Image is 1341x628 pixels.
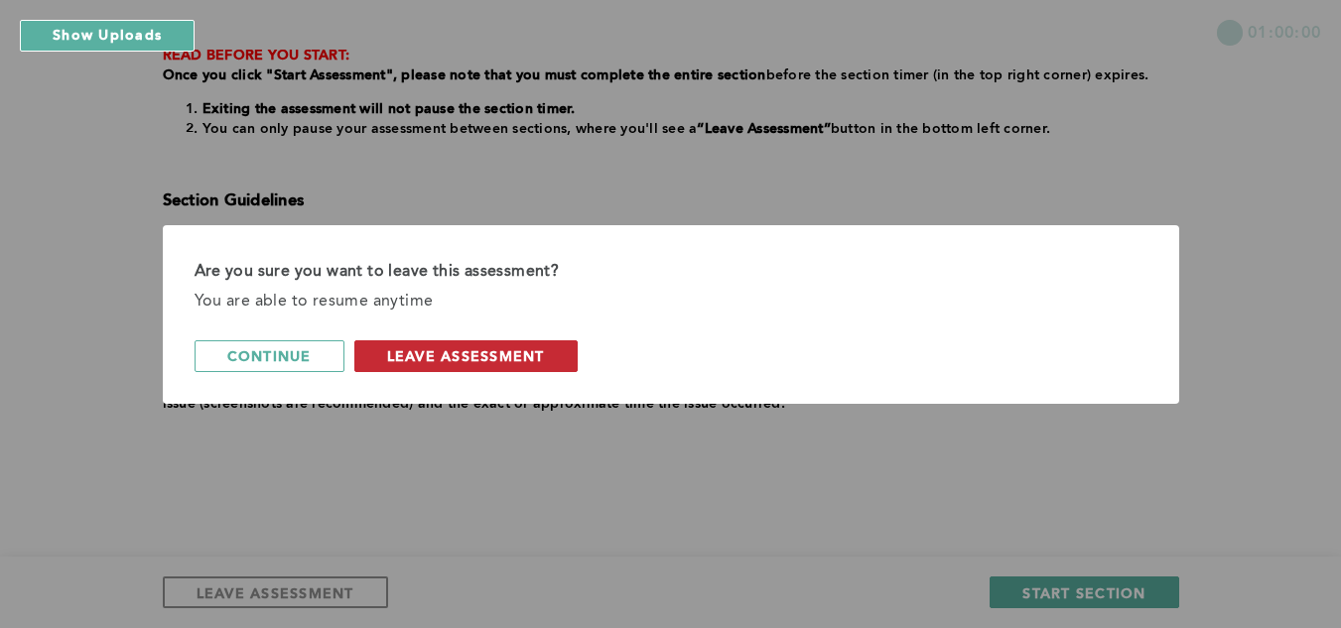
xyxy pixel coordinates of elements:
div: You are able to resume anytime [195,287,1147,316]
button: continue [195,340,344,372]
button: leave assessment [354,340,578,372]
span: continue [227,346,312,365]
div: Are you sure you want to leave this assessment? [195,257,1147,287]
button: Show Uploads [20,20,195,52]
span: leave assessment [387,346,545,365]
